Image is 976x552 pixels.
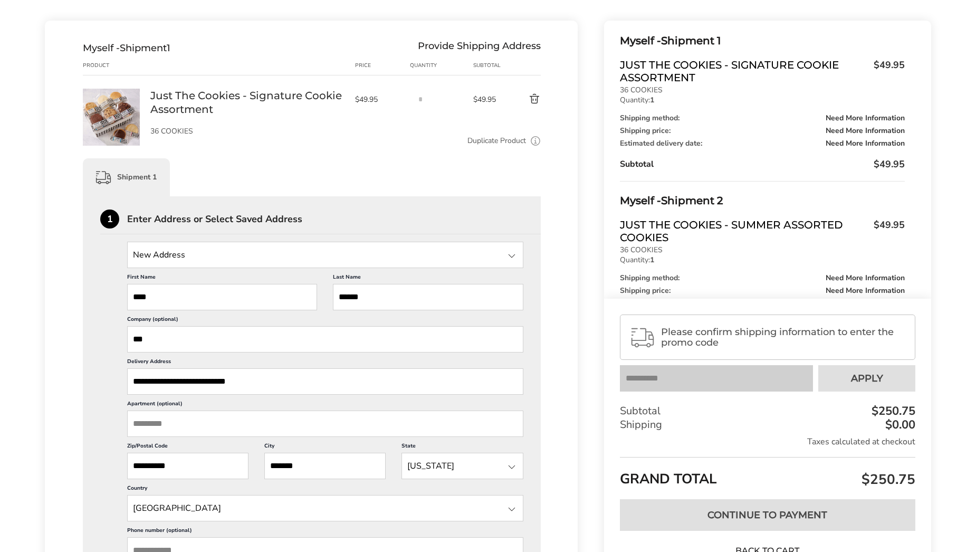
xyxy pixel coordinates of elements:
div: Shipping method: [620,115,905,122]
input: State [401,453,523,479]
span: $49.95 [473,94,504,104]
div: Subtotal [620,404,915,418]
a: Just The Cookies - Signature Cookie Assortment [150,89,345,116]
span: $49.95 [874,158,905,170]
div: Estimated delivery date: [620,140,905,147]
button: Delete product [504,93,541,106]
span: Just The Cookies - Signature Cookie Assortment [620,59,868,84]
span: Myself - [83,42,120,54]
div: Shipment 1 [620,32,905,50]
label: Company (optional) [127,316,523,326]
div: $0.00 [883,419,915,431]
p: 36 COOKIES [620,246,905,254]
input: City [264,453,386,479]
div: Taxes calculated at checkout [620,436,915,448]
span: $49.95 [868,218,905,241]
p: 36 COOKIES [620,87,905,94]
div: Shipping method: [620,274,905,282]
div: Shipment 2 [620,192,905,210]
p: Quantity: [620,256,905,264]
button: Apply [818,365,915,392]
a: Duplicate Product [467,135,526,147]
span: Need More Information [826,115,905,122]
span: $250.75 [859,470,915,489]
span: $49.95 [868,59,905,81]
input: Company [127,326,523,353]
span: Need More Information [826,140,905,147]
span: Need More Information [826,274,905,282]
input: State [127,495,523,521]
div: Shipment [83,42,170,54]
input: Quantity input [410,89,431,110]
label: Delivery Address [127,358,523,368]
span: Need More Information [826,287,905,294]
a: Just The Cookies - Signature Cookie Assortment [83,88,140,98]
input: State [127,242,523,268]
span: Myself - [620,34,661,47]
div: Enter Address or Select Saved Address [127,214,541,224]
input: Last Name [333,284,523,310]
input: Apartment [127,411,523,437]
input: First Name [127,284,317,310]
div: Shipping [620,418,915,432]
div: Subtotal [473,61,504,70]
label: Phone number (optional) [127,527,523,537]
label: City [264,442,386,453]
div: Price [355,61,410,70]
a: Just The Cookies - Signature Cookie Assortment$49.95 [620,59,905,84]
div: Shipping price: [620,287,905,294]
input: ZIP [127,453,248,479]
label: First Name [127,273,317,284]
strong: 1 [650,95,654,105]
div: Shipment 1 [83,158,170,196]
span: Please confirm shipping information to enter the promo code [661,327,906,348]
div: Quantity [410,61,473,70]
button: Continue to Payment [620,499,915,531]
label: Apartment (optional) [127,400,523,411]
div: $250.75 [869,405,915,417]
img: Just The Cookies - Signature Cookie Assortment [83,89,140,146]
p: Quantity: [620,97,905,104]
div: Provide Shipping Address [418,42,541,54]
span: $49.95 [355,94,405,104]
label: Last Name [333,273,523,284]
p: 36 COOKIES [150,128,345,135]
div: Subtotal [620,158,905,170]
span: Just The Cookies - Summer Assorted Cookies [620,218,868,244]
div: 1 [100,210,119,229]
label: State [401,442,523,453]
input: Delivery Address [127,368,523,395]
a: Just The Cookies - Summer Assorted Cookies$49.95 [620,218,905,244]
div: Shipping price: [620,127,905,135]
span: Myself - [620,194,661,207]
span: 1 [167,42,170,54]
label: Zip/Postal Code [127,442,248,453]
div: GRAND TOTAL [620,457,915,491]
span: Apply [851,374,883,383]
div: Product [83,61,150,70]
label: Country [127,484,523,495]
strong: 1 [650,255,654,265]
span: Need More Information [826,127,905,135]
